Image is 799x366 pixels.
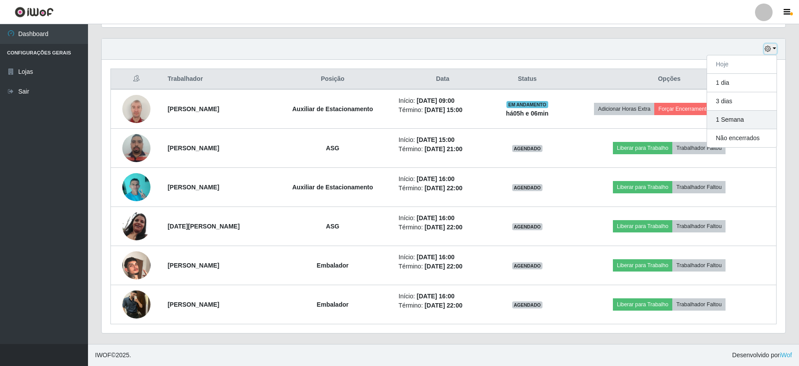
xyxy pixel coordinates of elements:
th: Posição [272,69,393,90]
span: AGENDADO [512,184,543,191]
button: Trabalhador Faltou [672,259,726,272]
time: [DATE] 22:00 [425,224,462,231]
time: [DATE] 16:00 [417,214,454,221]
img: 1689337855569.jpeg [122,212,150,241]
button: Liberar para Trabalho [613,298,672,311]
strong: [PERSON_NAME] [168,184,219,191]
strong: Embalador [317,262,348,269]
li: Início: [399,214,487,223]
strong: ASG [326,145,339,152]
button: Não encerrados [707,129,777,147]
li: Término: [399,105,487,115]
th: Trabalhador [162,69,272,90]
strong: [DATE][PERSON_NAME] [168,223,240,230]
time: [DATE] 16:00 [417,254,454,261]
strong: Auxiliar de Estacionamento [292,184,373,191]
button: 3 dias [707,92,777,111]
li: Término: [399,184,487,193]
button: Liberar para Trabalho [613,142,672,154]
img: 1745620439120.jpeg [122,286,150,323]
time: [DATE] 22:00 [425,302,462,309]
li: Término: [399,223,487,232]
strong: há 05 h e 06 min [506,110,549,117]
time: [DATE] 15:00 [425,106,462,113]
th: Opções [562,69,776,90]
button: 1 dia [707,74,777,92]
strong: Embalador [317,301,348,308]
img: 1726002463138.jpeg [122,240,150,290]
span: AGENDADO [512,301,543,308]
button: Trabalhador Faltou [672,142,726,154]
th: Status [492,69,562,90]
li: Início: [399,292,487,301]
span: EM ANDAMENTO [506,101,548,108]
time: [DATE] 22:00 [425,263,462,270]
th: Data [393,69,492,90]
span: AGENDADO [512,262,543,269]
time: [DATE] 22:00 [425,185,462,192]
button: Trabalhador Faltou [672,181,726,193]
span: IWOF [95,352,111,359]
button: Hoje [707,55,777,74]
li: Início: [399,135,487,145]
img: 1699884729750.jpeg [122,168,150,206]
time: [DATE] 16:00 [417,293,454,300]
button: Forçar Encerramento [654,103,713,115]
button: Liberar para Trabalho [613,181,672,193]
button: Liberar para Trabalho [613,220,672,232]
strong: ASG [326,223,339,230]
li: Início: [399,96,487,105]
span: AGENDADO [512,145,543,152]
img: 1686264689334.jpeg [122,129,150,167]
button: Trabalhador Faltou [672,298,726,311]
img: 1754224858032.jpeg [122,90,150,127]
button: Liberar para Trabalho [613,259,672,272]
strong: [PERSON_NAME] [168,301,219,308]
li: Término: [399,262,487,271]
span: AGENDADO [512,223,543,230]
strong: [PERSON_NAME] [168,145,219,152]
button: 1 Semana [707,111,777,129]
time: [DATE] 09:00 [417,97,454,104]
li: Término: [399,301,487,310]
strong: Auxiliar de Estacionamento [292,105,373,112]
time: [DATE] 16:00 [417,175,454,182]
li: Início: [399,253,487,262]
time: [DATE] 21:00 [425,145,462,152]
li: Término: [399,145,487,154]
button: Trabalhador Faltou [672,220,726,232]
strong: [PERSON_NAME] [168,262,219,269]
span: © 2025 . [95,351,131,360]
strong: [PERSON_NAME] [168,105,219,112]
img: CoreUI Logo [15,7,54,18]
button: Adicionar Horas Extra [594,103,654,115]
a: iWof [780,352,792,359]
time: [DATE] 15:00 [417,136,454,143]
span: Desenvolvido por [732,351,792,360]
li: Início: [399,174,487,184]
